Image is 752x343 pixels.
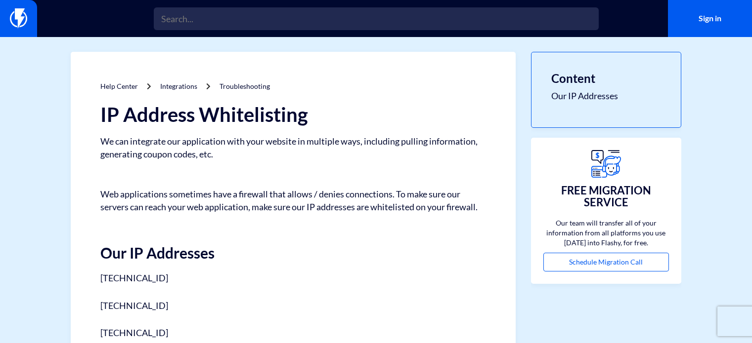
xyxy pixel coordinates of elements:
[551,90,661,103] a: Our IP Addresses
[100,82,138,90] a: Help Center
[100,271,486,285] p: [TECHNICAL_ID]
[543,185,669,208] h3: FREE MIGRATION SERVICE
[100,104,486,125] h1: IP Address Whitelisting
[100,229,486,261] h2: Our IP Addresses
[100,300,486,312] p: [TECHNICAL_ID]
[100,135,486,160] p: We can integrate our application with your website in multiple ways, including pulling informatio...
[160,82,197,90] a: Integrations
[543,218,669,248] p: Our team will transfer all of your information from all platforms you use [DATE] into Flashy, for...
[100,175,486,213] p: Web applications sometimes have a firewall that allows / denies connections. To make sure our ser...
[551,72,661,85] h3: Content
[220,82,270,90] a: Troubleshooting
[154,7,599,30] input: Search...
[100,327,486,340] p: [TECHNICAL_ID]
[543,253,669,271] a: Schedule Migration Call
